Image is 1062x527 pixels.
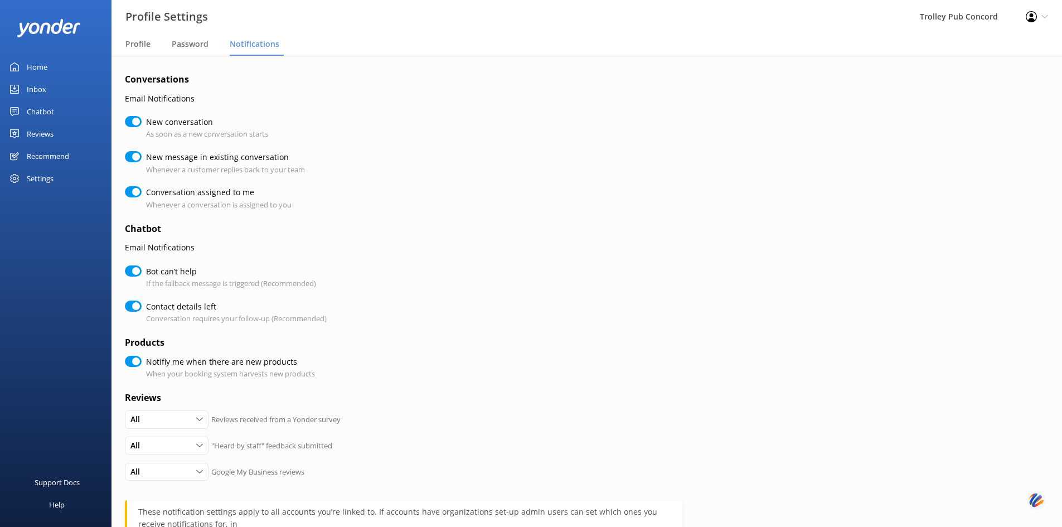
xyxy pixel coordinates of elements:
div: Chatbot [27,100,54,123]
span: All [130,466,147,478]
label: Bot can’t help [146,265,311,278]
label: Conversation assigned to me [146,186,286,199]
h3: Profile Settings [125,8,208,26]
div: Inbox [27,78,46,100]
img: yonder-white-logo.png [17,19,81,37]
div: Home [27,56,47,78]
p: Whenever a conversation is assigned to you [146,199,292,211]
span: Notifications [230,38,279,50]
h4: Conversations [125,72,682,87]
img: svg+xml;base64,PHN2ZyB3aWR0aD0iNDQiIGhlaWdodD0iNDQiIHZpZXdCb3g9IjAgMCA0NCA0NCIgZmlsbD0ibm9uZSIgeG... [1027,490,1046,510]
span: All [130,439,147,452]
span: All [130,413,147,426]
p: Email Notifications [125,93,682,105]
p: "Heard by staff" feedback submitted [211,440,332,452]
p: Whenever a customer replies back to your team [146,164,305,176]
h4: Reviews [125,391,682,405]
label: Contact details left [146,301,321,313]
div: Help [49,494,65,516]
p: When your booking system harvests new products [146,368,315,380]
p: If the fallback message is triggered (Recommended) [146,278,316,289]
label: New conversation [146,116,263,128]
p: As soon as a new conversation starts [146,128,268,140]
span: Profile [125,38,151,50]
label: Notifiy me when there are new products [146,356,309,368]
div: Support Docs [35,471,80,494]
h4: Chatbot [125,222,682,236]
div: Settings [27,167,54,190]
p: Google My Business reviews [211,466,304,478]
div: Recommend [27,145,69,167]
p: Conversation requires your follow-up (Recommended) [146,313,327,325]
p: Reviews received from a Yonder survey [211,414,341,426]
p: Email Notifications [125,241,682,254]
label: New message in existing conversation [146,151,299,163]
span: Password [172,38,208,50]
div: Reviews [27,123,54,145]
h4: Products [125,336,682,350]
